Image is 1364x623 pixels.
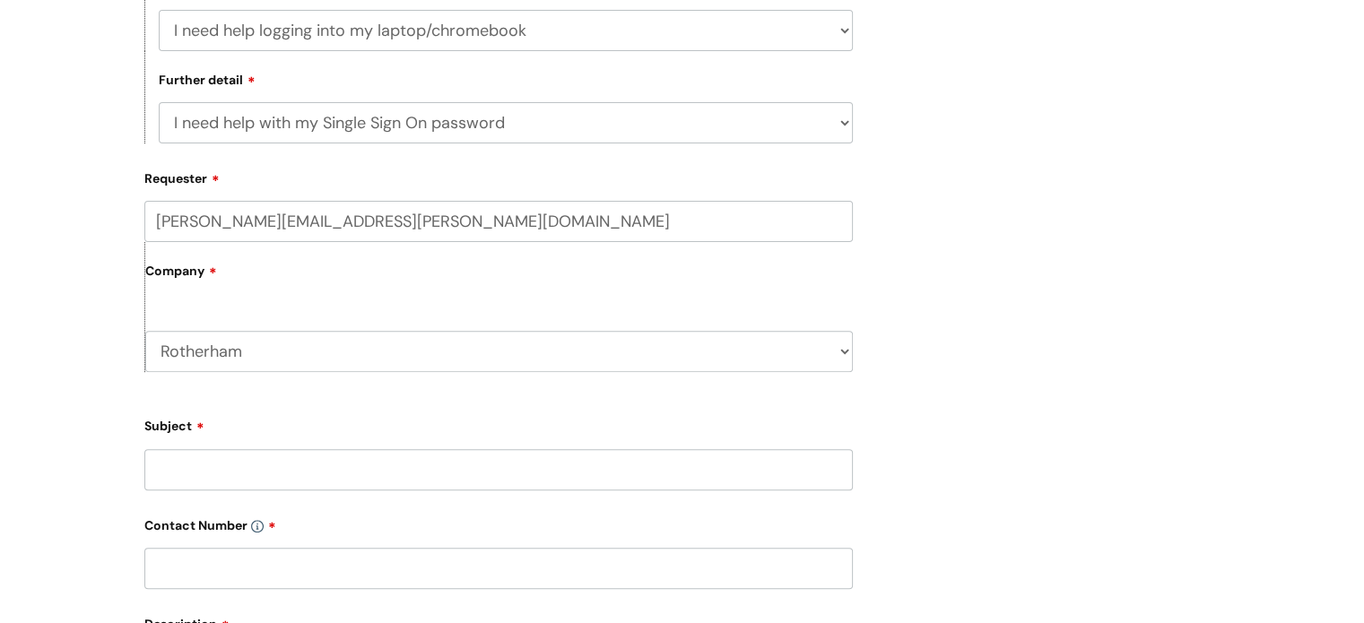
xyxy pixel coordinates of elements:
[159,70,256,88] label: Further detail
[144,412,853,434] label: Subject
[145,257,853,298] label: Company
[251,520,264,532] img: info-icon.svg
[144,512,853,533] label: Contact Number
[144,201,853,242] input: Email
[144,165,853,186] label: Requester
